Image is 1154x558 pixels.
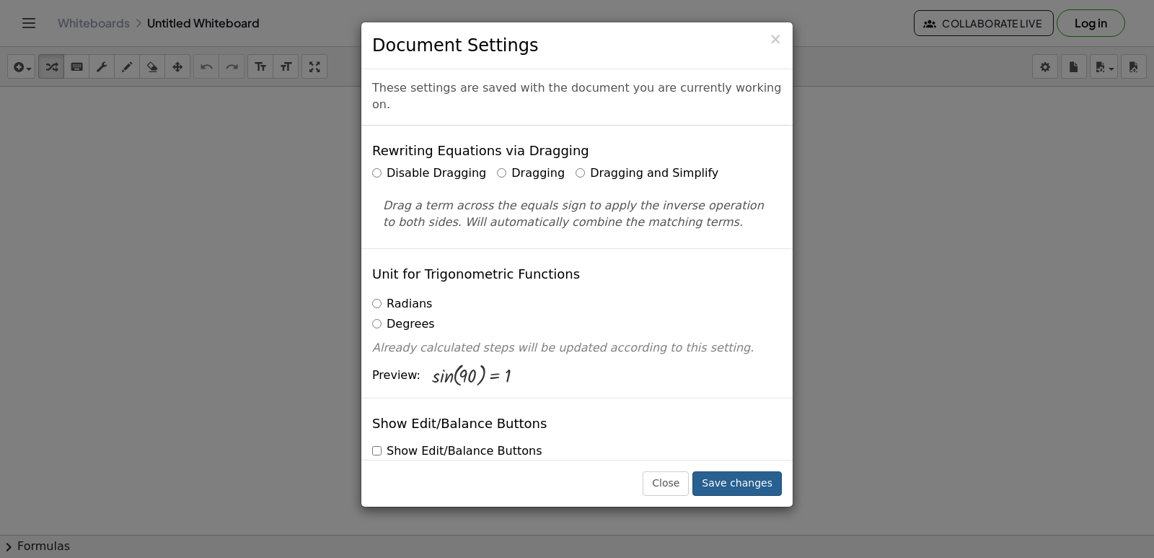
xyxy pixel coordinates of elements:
[372,319,382,328] input: Degrees
[497,165,565,182] label: Dragging
[383,198,771,231] p: Drag a term across the equals sign to apply the inverse operation to both sides. Will automatical...
[372,417,547,431] h4: Show Edit/Balance Buttons
[372,340,782,357] p: Already calculated steps will be updated according to this setting.
[372,296,432,313] label: Radians
[643,471,689,496] button: Close
[372,144,589,158] h4: Rewriting Equations via Dragging
[692,471,782,496] button: Save changes
[372,165,486,182] label: Disable Dragging
[576,168,585,178] input: Dragging and Simplify
[769,32,782,47] button: Close
[372,443,542,460] label: Show Edit/Balance Buttons
[497,168,506,178] input: Dragging
[372,168,382,178] input: Disable Dragging
[361,69,793,126] div: These settings are saved with the document you are currently working on.
[372,446,382,455] input: Show Edit/Balance Buttons
[576,165,718,182] label: Dragging and Simplify
[372,367,420,384] span: Preview:
[372,299,382,308] input: Radians
[372,316,435,333] label: Degrees
[372,267,580,282] h4: Unit for Trigonometric Functions
[372,33,782,58] h3: Document Settings
[769,30,782,48] span: ×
